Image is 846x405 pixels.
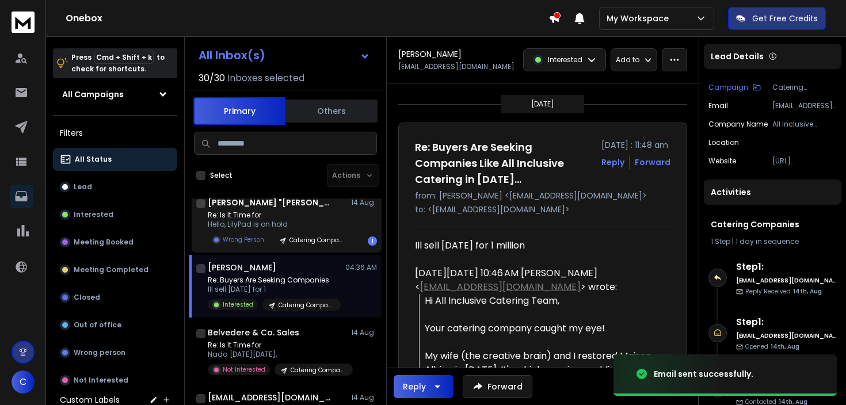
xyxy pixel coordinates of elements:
p: Hello, LilyPad is on hold [208,220,346,229]
p: Not Interested [223,365,265,374]
div: [DATE][DATE] 10:46 AM [PERSON_NAME] < > wrote: [415,266,661,294]
label: Select [210,171,233,180]
p: 14 Aug [351,328,377,337]
button: All Status [53,148,177,171]
p: Interested [74,210,113,219]
button: Lead [53,175,177,198]
p: All Inclusive Catering [772,120,837,129]
button: Wrong person [53,341,177,364]
p: Catering Companies [772,83,837,92]
div: Reply [403,381,426,392]
button: Meeting Completed [53,258,177,281]
h6: Step 1 : [736,315,837,329]
p: from: [PERSON_NAME] <[EMAIL_ADDRESS][DOMAIN_NAME]> [415,190,670,201]
button: Reply [601,156,624,168]
p: Lead Details [711,51,764,62]
div: Activities [704,179,841,205]
button: Meeting Booked [53,231,177,254]
p: Lead [74,182,92,192]
span: Cmd + Shift + k [94,51,154,64]
p: Get Free Credits [752,13,818,24]
h1: Catering Companies [711,219,834,230]
p: Catering Companies [289,236,345,244]
button: Get Free Credits [728,7,826,30]
p: Interested [548,55,582,64]
button: Reply [394,375,454,398]
p: [EMAIL_ADDRESS][DOMAIN_NAME] [398,62,515,71]
h1: [EMAIL_ADDRESS][DOMAIN_NAME] [208,392,334,403]
h6: Step 1 : [736,260,837,274]
p: Meeting Completed [74,265,148,274]
div: Forward [635,156,670,168]
p: Email [708,101,728,110]
p: Re: Is It Time for [208,341,346,350]
p: Press to check for shortcuts. [71,52,165,75]
p: Re: Is It Time for [208,211,346,220]
p: [EMAIL_ADDRESS][DOMAIN_NAME] [772,101,837,110]
p: Catering Companies [291,366,346,375]
div: | [711,237,834,246]
h1: All Inbox(s) [199,49,265,61]
p: All Status [75,155,112,164]
div: Hi All Inclusive Catering Team, [425,294,661,308]
p: [DATE] [531,100,554,109]
p: Campaign [708,83,748,92]
h1: All Campaigns [62,89,124,100]
button: Forward [463,375,532,398]
p: 14 Aug [351,393,377,402]
p: Interested [223,300,253,309]
h1: Onebox [66,12,548,25]
h1: [PERSON_NAME] [208,262,276,273]
p: [URL][DOMAIN_NAME] [772,156,837,166]
span: 30 / 30 [199,71,225,85]
p: Wrong Person [223,235,264,244]
span: 14th, Aug [793,287,822,296]
p: My Workspace [607,13,673,24]
p: Out of office [74,320,121,330]
p: location [708,138,739,147]
button: Out of office [53,314,177,337]
p: Closed [74,293,100,302]
h1: [PERSON_NAME] [398,48,462,60]
p: 04:36 AM [345,263,377,272]
p: 14 Aug [351,198,377,207]
p: Reply Received [745,287,822,296]
p: Add to [616,55,639,64]
h3: Filters [53,125,177,141]
button: Others [285,98,378,124]
img: logo [12,12,35,33]
div: 1 [368,236,377,246]
h6: [EMAIL_ADDRESS][DOMAIN_NAME] [736,276,837,285]
h1: Belvedere & Co. Sales [208,327,299,338]
span: 1 day in sequence [736,236,799,246]
button: Not Interested [53,369,177,392]
p: to: <[EMAIL_ADDRESS][DOMAIN_NAME]> [415,204,670,215]
p: Catering Companies [279,301,334,310]
p: Not Interested [74,376,128,385]
button: Interested [53,203,177,226]
div: Email sent successfully. [654,368,753,380]
button: C [12,370,35,393]
button: All Inbox(s) [189,44,379,67]
div: Ill sell [DATE] for 1 million [415,239,661,253]
p: Re: Buyers Are Seeking Companies [208,276,341,285]
p: Ill sell [DATE] for 1 [208,285,341,294]
p: Wrong person [74,348,125,357]
button: Closed [53,286,177,309]
a: [EMAIL_ADDRESS][DOMAIN_NAME] [420,280,581,293]
h3: Inboxes selected [227,71,304,85]
button: Campaign [708,83,761,92]
button: Primary [193,97,285,125]
button: All Campaigns [53,83,177,106]
p: website [708,156,736,166]
p: Company Name [708,120,768,129]
p: [DATE] : 11:48 am [601,139,670,151]
h6: [EMAIL_ADDRESS][DOMAIN_NAME] [736,331,837,340]
p: Meeting Booked [74,238,134,247]
h1: [PERSON_NAME] "[PERSON_NAME]" [PERSON_NAME] [208,197,334,208]
p: Opened [745,342,799,351]
span: 14th, Aug [771,342,799,351]
span: 1 Step [711,236,730,246]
